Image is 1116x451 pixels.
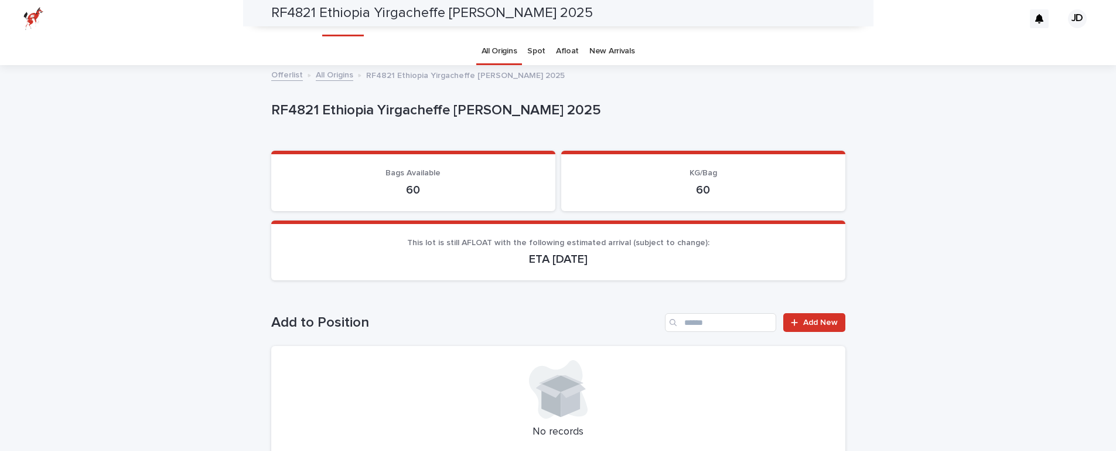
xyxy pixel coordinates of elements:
[285,252,831,266] p: ETA [DATE]
[271,67,303,81] a: Offerlist
[575,183,831,197] p: 60
[482,38,517,65] a: All Origins
[527,38,545,65] a: Spot
[366,68,565,81] p: RF4821 Ethiopia Yirgacheffe [PERSON_NAME] 2025
[556,38,579,65] a: Afloat
[665,313,776,332] input: Search
[690,169,717,177] span: KG/Bag
[316,67,353,81] a: All Origins
[803,318,838,327] span: Add New
[589,38,634,65] a: New Arrivals
[407,239,709,247] span: This lot is still AFLOAT with the following estimated arrival (subject to change):
[385,169,441,177] span: Bags Available
[1068,9,1087,28] div: JD
[285,426,831,439] p: No records
[285,183,541,197] p: 60
[271,102,841,119] p: RF4821 Ethiopia Yirgacheffe [PERSON_NAME] 2025
[23,7,43,30] img: zttTXibQQrCfv9chImQE
[783,313,845,332] a: Add New
[271,314,661,331] h1: Add to Position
